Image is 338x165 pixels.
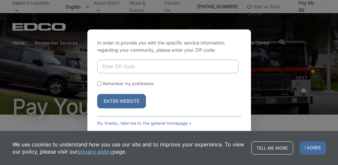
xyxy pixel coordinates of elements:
a: privacy policy [78,148,113,155]
span: I agree [300,141,326,155]
label: Remember my preference [103,81,153,86]
button: Enter Website [97,94,146,108]
input: Enter ZIP Code [97,60,239,73]
p: We use cookies to understand how you use our site and to improve your experience. To view our pol... [12,141,245,155]
a: Tell me more [251,141,293,155]
a: No thanks, take me to the general homepage > [97,121,191,126]
p: In order to provide you with the specific service information regarding your community, please en... [97,39,241,54]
